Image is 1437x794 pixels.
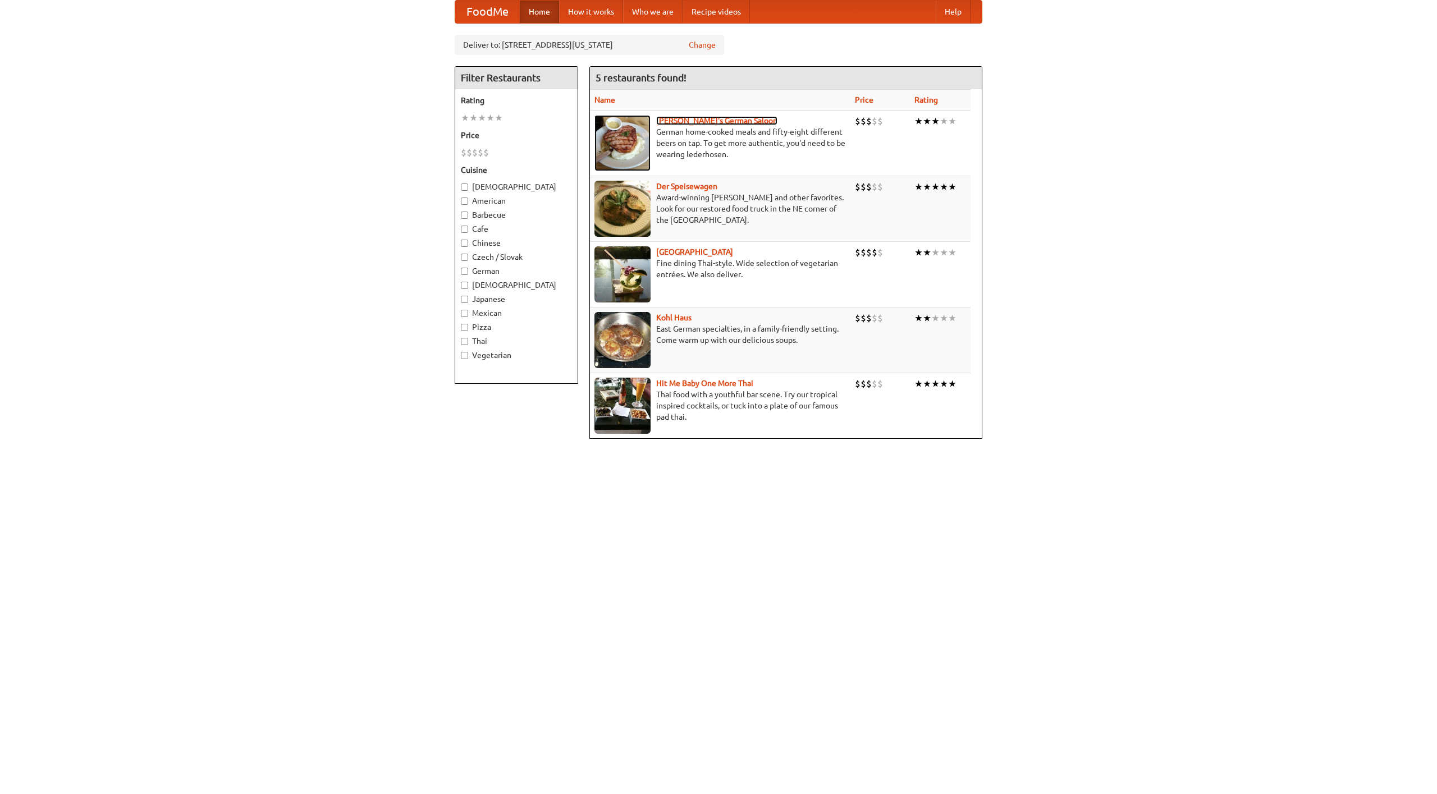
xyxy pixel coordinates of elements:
li: ★ [914,181,923,193]
li: ★ [931,246,940,259]
input: Japanese [461,296,468,303]
img: kohlhaus.jpg [594,312,651,368]
li: ★ [940,378,948,390]
li: $ [866,312,872,324]
li: ★ [948,378,957,390]
p: Award-winning [PERSON_NAME] and other favorites. Look for our restored food truck in the NE corne... [594,192,846,226]
li: $ [461,146,466,159]
input: German [461,268,468,275]
a: [GEOGRAPHIC_DATA] [656,247,733,256]
img: speisewagen.jpg [594,181,651,237]
li: ★ [486,112,495,124]
li: $ [877,246,883,259]
li: ★ [469,112,478,124]
li: $ [866,181,872,193]
input: American [461,198,468,205]
label: Czech / Slovak [461,251,572,263]
ng-pluralize: 5 restaurants found! [596,72,687,83]
li: ★ [923,378,931,390]
li: $ [877,115,883,127]
p: German home-cooked meals and fifty-eight different beers on tap. To get more authentic, you'd nee... [594,126,846,160]
input: [DEMOGRAPHIC_DATA] [461,282,468,289]
div: Deliver to: [STREET_ADDRESS][US_STATE] [455,35,724,55]
input: Chinese [461,240,468,247]
li: $ [872,246,877,259]
img: satay.jpg [594,246,651,302]
li: $ [478,146,483,159]
li: $ [466,146,472,159]
a: Who we are [623,1,683,23]
li: ★ [940,246,948,259]
li: ★ [914,312,923,324]
li: $ [483,146,489,159]
label: Chinese [461,237,572,249]
a: Help [936,1,971,23]
label: Pizza [461,322,572,333]
li: $ [855,115,861,127]
label: German [461,265,572,277]
input: Pizza [461,324,468,331]
a: Change [689,39,716,51]
a: Recipe videos [683,1,750,23]
li: $ [866,246,872,259]
a: Name [594,95,615,104]
li: ★ [495,112,503,124]
p: Fine dining Thai-style. Wide selection of vegetarian entrées. We also deliver. [594,258,846,280]
h4: Filter Restaurants [455,67,578,89]
li: $ [861,115,866,127]
label: Vegetarian [461,350,572,361]
li: $ [861,378,866,390]
input: Barbecue [461,212,468,219]
h5: Price [461,130,572,141]
li: $ [861,181,866,193]
input: Czech / Slovak [461,254,468,261]
input: Vegetarian [461,352,468,359]
li: ★ [478,112,486,124]
input: Cafe [461,226,468,233]
li: $ [472,146,478,159]
li: $ [855,378,861,390]
li: ★ [914,246,923,259]
li: ★ [931,115,940,127]
li: ★ [923,115,931,127]
input: Thai [461,338,468,345]
a: [PERSON_NAME]'s German Saloon [656,116,777,125]
li: ★ [923,312,931,324]
img: esthers.jpg [594,115,651,171]
li: $ [861,312,866,324]
li: $ [855,181,861,193]
img: babythai.jpg [594,378,651,434]
a: Der Speisewagen [656,182,717,191]
li: ★ [948,115,957,127]
a: Kohl Haus [656,313,692,322]
p: East German specialties, in a family-friendly setting. Come warm up with our delicious soups. [594,323,846,346]
li: ★ [948,246,957,259]
label: American [461,195,572,206]
label: [DEMOGRAPHIC_DATA] [461,279,572,291]
label: [DEMOGRAPHIC_DATA] [461,181,572,192]
label: Cafe [461,223,572,235]
li: ★ [931,378,940,390]
li: ★ [940,312,948,324]
a: Price [855,95,873,104]
a: Rating [914,95,938,104]
li: ★ [923,246,931,259]
li: ★ [940,181,948,193]
label: Thai [461,336,572,347]
li: ★ [931,181,940,193]
li: $ [872,181,877,193]
li: ★ [461,112,469,124]
li: ★ [948,312,957,324]
li: $ [855,246,861,259]
a: FoodMe [455,1,520,23]
li: ★ [931,312,940,324]
li: ★ [923,181,931,193]
label: Japanese [461,293,572,305]
li: ★ [914,378,923,390]
li: ★ [914,115,923,127]
label: Barbecue [461,209,572,221]
a: How it works [559,1,623,23]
